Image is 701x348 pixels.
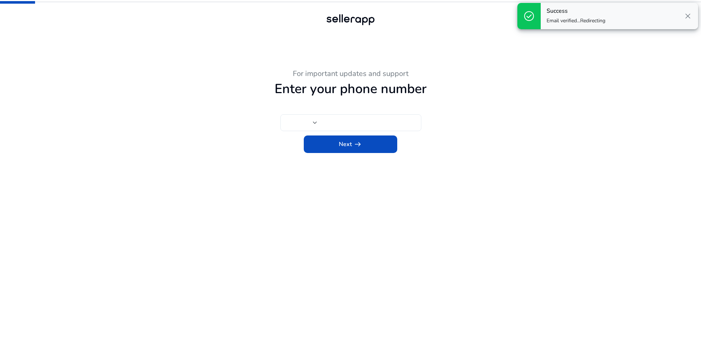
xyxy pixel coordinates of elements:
p: Email verified...Redirecting [547,17,605,24]
span: close [683,12,692,20]
span: Next [339,140,362,149]
button: Nextarrow_right_alt [304,135,397,153]
h1: Enter your phone number [150,81,551,97]
span: check_circle [523,10,535,22]
span: arrow_right_alt [353,140,362,149]
h3: For important updates and support [150,69,551,78]
h4: Success [547,8,605,15]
